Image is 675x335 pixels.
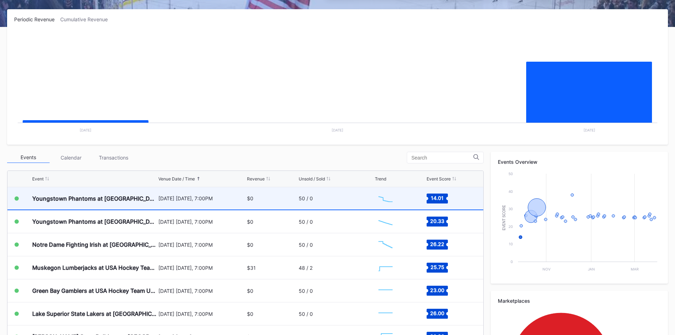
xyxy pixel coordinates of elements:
[158,219,246,225] div: [DATE] [DATE], 7:00PM
[299,195,313,201] div: 50 / 0
[158,311,246,317] div: [DATE] [DATE], 7:00PM
[247,311,253,317] div: $0
[430,287,444,293] text: 23.00
[430,264,444,270] text: 25.75
[502,205,506,230] text: Event Score
[158,176,195,182] div: Venue Date / Time
[508,172,513,176] text: 50
[32,287,157,294] div: Green Bay Gamblers at USA Hockey Team U-17
[375,190,396,207] svg: Chart title
[508,189,513,194] text: 40
[32,176,44,182] div: Event
[158,195,246,201] div: [DATE] [DATE], 7:00PM
[588,267,595,271] text: Jan
[80,128,91,132] text: [DATE]
[509,242,513,246] text: 10
[299,176,325,182] div: Unsold / Sold
[430,241,444,247] text: 26.22
[511,259,513,264] text: 0
[508,207,513,211] text: 30
[92,152,135,163] div: Transactions
[299,288,313,294] div: 50 / 0
[50,152,92,163] div: Calendar
[299,265,313,271] div: 48 / 2
[32,264,157,271] div: Muskegon Lumberjacks at USA Hockey Team U-17
[542,267,551,271] text: Nov
[375,213,396,230] svg: Chart title
[247,195,253,201] div: $0
[158,265,246,271] div: [DATE] [DATE], 7:00PM
[247,176,265,182] div: Revenue
[631,267,639,271] text: Mar
[7,152,50,163] div: Events
[498,159,661,165] div: Events Overview
[430,218,444,224] text: 20.33
[508,224,513,229] text: 20
[32,310,157,317] div: Lake Superior State Lakers at [GEOGRAPHIC_DATA] Hockey NTDP U-18
[32,195,157,202] div: Youngstown Phantoms at [GEOGRAPHIC_DATA] Hockey NTDP U-18
[375,305,396,323] svg: Chart title
[299,219,313,225] div: 50 / 0
[158,242,246,248] div: [DATE] [DATE], 7:00PM
[427,176,451,182] div: Event Score
[332,128,343,132] text: [DATE]
[430,310,444,316] text: 26.00
[247,265,256,271] div: $31
[299,311,313,317] div: 50 / 0
[431,195,444,201] text: 14.01
[375,176,386,182] div: Trend
[32,241,157,248] div: Notre Dame Fighting Irish at [GEOGRAPHIC_DATA] Hockey NTDP U-18
[247,219,253,225] div: $0
[375,236,396,253] svg: Chart title
[498,170,661,277] svg: Chart title
[247,288,253,294] div: $0
[299,242,313,248] div: 50 / 0
[14,16,60,22] div: Periodic Revenue
[411,155,473,161] input: Search
[32,218,157,225] div: Youngstown Phantoms at [GEOGRAPHIC_DATA] Hockey NTDP U-18
[375,282,396,300] svg: Chart title
[158,288,246,294] div: [DATE] [DATE], 7:00PM
[375,259,396,277] svg: Chart title
[247,242,253,248] div: $0
[60,16,113,22] div: Cumulative Revenue
[498,298,661,304] div: Marketplaces
[14,31,661,138] svg: Chart title
[584,128,595,132] text: [DATE]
